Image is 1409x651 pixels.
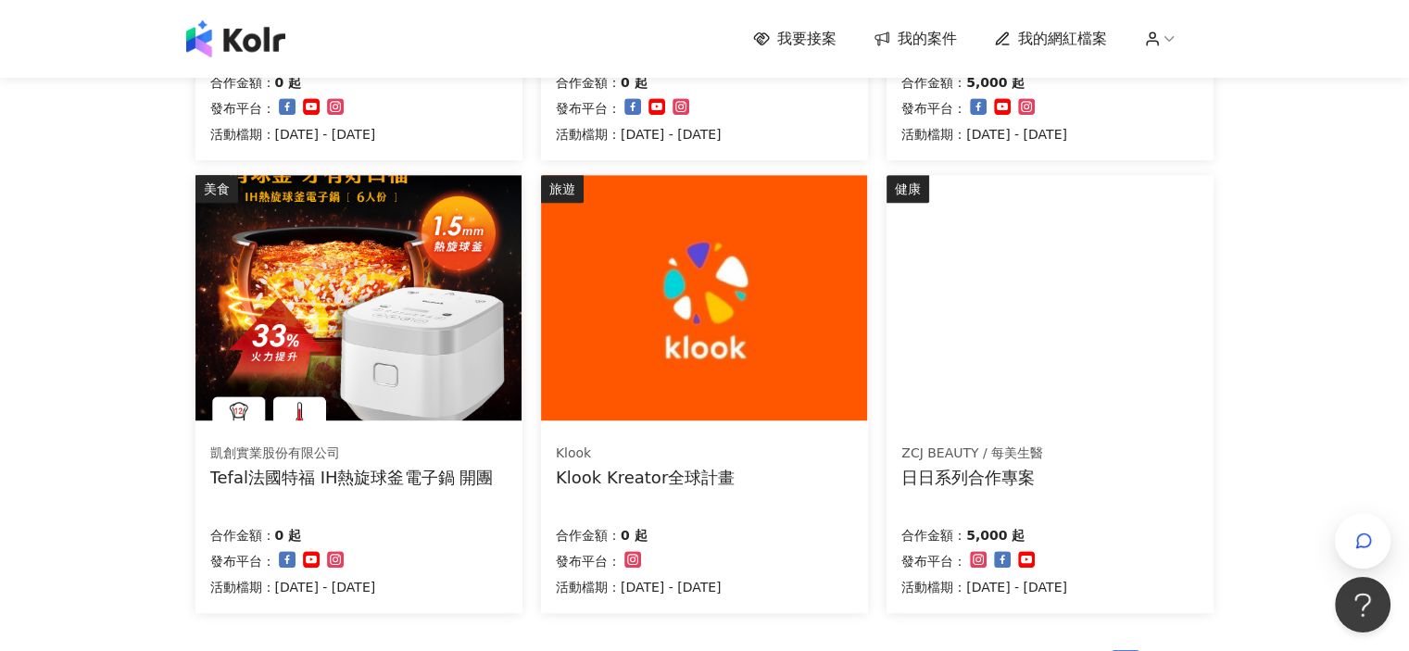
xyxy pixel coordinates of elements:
p: 合作金額： [901,71,966,94]
div: 旅遊 [541,175,584,203]
img: 日日系列 [887,175,1213,420]
span: 我要接案 [777,29,837,49]
p: 發布平台： [210,97,275,119]
a: 我的案件 [874,29,957,49]
div: ZCJ BEAUTY / 每美生醫 [901,444,1043,463]
a: 我的網紅檔案 [994,29,1107,49]
p: 活動檔期：[DATE] - [DATE] [210,123,376,145]
div: Klook [556,444,735,463]
p: 活動檔期：[DATE] - [DATE] [556,576,722,598]
p: 活動檔期：[DATE] - [DATE] [210,576,376,598]
p: 發布平台： [901,550,966,572]
p: 發布平台： [210,550,275,572]
p: 發布平台： [556,550,621,572]
div: 美食 [195,175,238,203]
p: 0 起 [621,71,648,94]
div: 凱創實業股份有限公司 [210,444,494,463]
a: 我要接案 [753,29,837,49]
p: 活動檔期：[DATE] - [DATE] [901,123,1067,145]
iframe: Help Scout Beacon - Open [1335,577,1390,632]
p: 0 起 [275,524,302,546]
p: 合作金額： [556,524,621,546]
img: logo [186,20,285,57]
p: 合作金額： [556,71,621,94]
p: 發布平台： [901,97,966,119]
img: Klook Kreator全球計畫 [541,175,867,420]
div: Tefal法國特福 IH熱旋球釜電子鍋 開團 [210,466,494,489]
div: Klook Kreator全球計畫 [556,466,735,489]
p: 活動檔期：[DATE] - [DATE] [901,576,1067,598]
img: Tefal法國特福 IH熱旋球釜電子鍋 開團 [195,175,522,420]
div: 日日系列合作專案 [901,466,1043,489]
p: 0 起 [275,71,302,94]
p: 0 起 [621,524,648,546]
p: 5,000 起 [966,71,1025,94]
p: 合作金額： [210,71,275,94]
p: 活動檔期：[DATE] - [DATE] [556,123,722,145]
span: 我的網紅檔案 [1018,29,1107,49]
span: 我的案件 [898,29,957,49]
p: 合作金額： [901,524,966,546]
p: 發布平台： [556,97,621,119]
p: 合作金額： [210,524,275,546]
p: 5,000 起 [966,524,1025,546]
div: 健康 [887,175,929,203]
